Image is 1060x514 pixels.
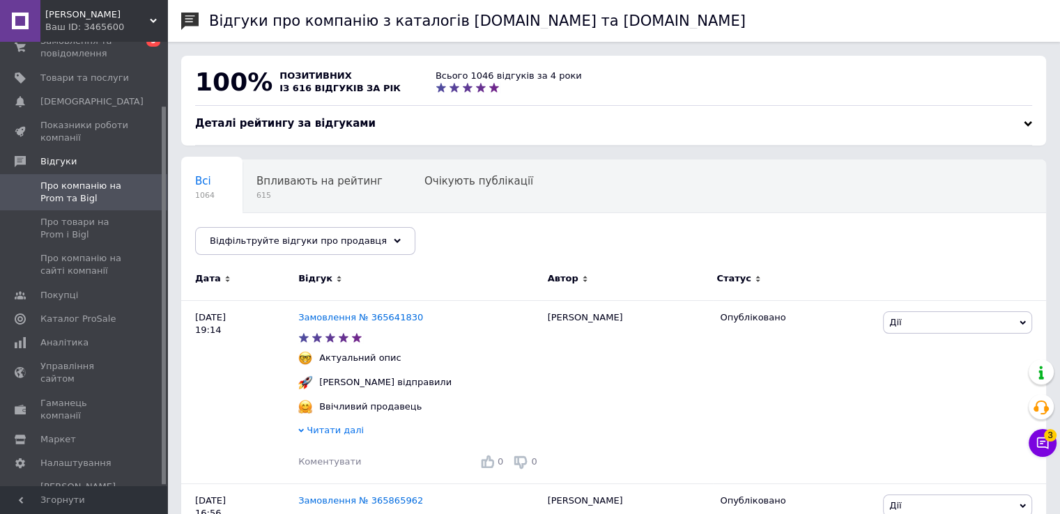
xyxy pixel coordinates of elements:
[298,400,312,414] img: :hugging_face:
[195,116,1032,131] div: Деталі рейтингу за відгуками
[40,35,129,60] span: Замовлення та повідомлення
[436,70,582,82] div: Всього 1046 відгуків за 4 роки
[40,457,112,469] span: Налаштування
[541,300,714,483] div: [PERSON_NAME]
[40,95,144,108] span: [DEMOGRAPHIC_DATA]
[40,360,129,385] span: Управління сайтом
[298,495,423,506] a: Замовлення № 365865962
[298,351,312,365] img: :nerd_face:
[181,213,364,266] div: Опубліковані без коментаря
[298,272,332,285] span: Відгук
[40,155,77,168] span: Відгуки
[298,312,423,322] a: Замовлення № 365641830
[40,289,78,302] span: Покупці
[889,317,901,327] span: Дії
[531,456,537,467] span: 0
[279,70,352,81] span: позитивних
[40,252,129,277] span: Про компанію на сайті компанії
[40,119,129,144] span: Показники роботи компанії
[1029,429,1057,457] button: Чат з покупцем3
[316,352,405,364] div: Актуальний опис
[209,13,746,29] h1: Відгуки про компанію з каталогів [DOMAIN_NAME] та [DOMAIN_NAME]
[1044,429,1057,442] span: 3
[256,175,383,187] span: Впливають на рейтинг
[40,397,129,422] span: Гаманець компанії
[716,272,751,285] span: Статус
[40,313,116,325] span: Каталог ProSale
[210,235,387,246] span: Відфільтруйте відгуки про продавця
[720,311,873,324] div: Опубліковано
[195,190,215,201] span: 1064
[195,228,337,240] span: Опубліковані без комен...
[298,424,541,440] div: Читати далі
[316,400,425,413] div: Ввічливий продавець
[195,175,211,187] span: Всі
[195,117,376,130] span: Деталі рейтингу за відгуками
[498,456,503,467] span: 0
[298,375,312,389] img: :rocket:
[424,175,533,187] span: Очікують публікації
[195,68,272,96] span: 100%
[40,180,129,205] span: Про компанію на Prom та Bigl
[279,83,401,93] span: із 616 відгуків за рік
[548,272,578,285] span: Автор
[307,425,364,435] span: Читати далі
[40,433,76,446] span: Маркет
[316,376,455,389] div: [PERSON_NAME] відправили
[298,455,361,468] div: Коментувати
[298,456,361,467] span: Коментувати
[181,300,298,483] div: [DATE] 19:14
[720,494,873,507] div: Опубліковано
[256,190,383,201] span: 615
[40,336,89,349] span: Аналітика
[40,216,129,241] span: Про товари на Prom і Bigl
[889,500,901,511] span: Дії
[40,72,129,84] span: Товари та послуги
[45,8,150,21] span: Люмос Інтеріор
[45,21,167,33] div: Ваш ID: 3465600
[195,272,221,285] span: Дата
